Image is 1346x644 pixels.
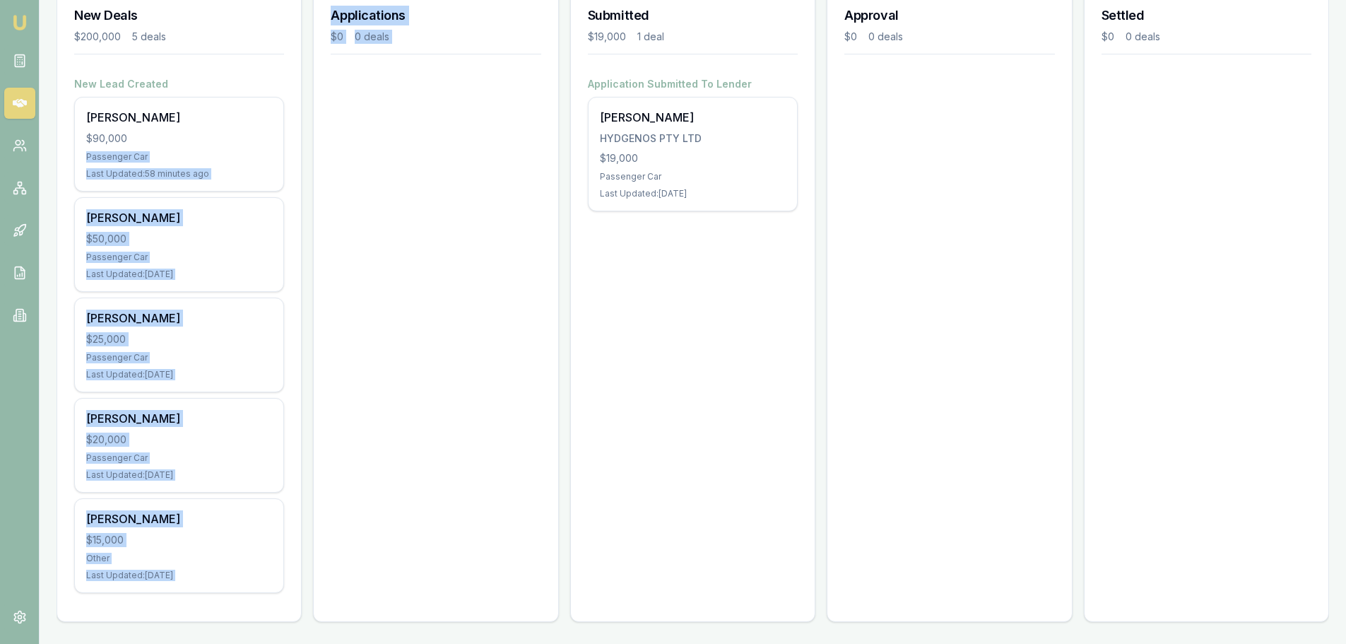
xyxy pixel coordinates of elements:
[86,131,272,146] div: $90,000
[86,252,272,263] div: Passenger Car
[588,77,798,91] h4: Application Submitted To Lender
[86,469,272,481] div: Last Updated: [DATE]
[86,452,272,464] div: Passenger Car
[86,533,272,547] div: $15,000
[86,232,272,246] div: $50,000
[86,410,272,427] div: [PERSON_NAME]
[600,109,786,126] div: [PERSON_NAME]
[86,151,272,163] div: Passenger Car
[74,77,284,91] h4: New Lead Created
[331,30,343,44] div: $0
[844,30,857,44] div: $0
[86,168,272,180] div: Last Updated: 58 minutes ago
[844,6,1054,25] h3: Approval
[11,14,28,31] img: emu-icon-u.png
[1102,6,1311,25] h3: Settled
[86,209,272,226] div: [PERSON_NAME]
[588,6,798,25] h3: Submitted
[1126,30,1160,44] div: 0 deals
[86,570,272,581] div: Last Updated: [DATE]
[600,171,786,182] div: Passenger Car
[588,30,626,44] div: $19,000
[600,151,786,165] div: $19,000
[600,131,786,146] div: HYDGENOS PTY LTD
[1102,30,1114,44] div: $0
[74,30,121,44] div: $200,000
[86,332,272,346] div: $25,000
[132,30,166,44] div: 5 deals
[86,369,272,380] div: Last Updated: [DATE]
[86,269,272,280] div: Last Updated: [DATE]
[868,30,903,44] div: 0 deals
[86,310,272,327] div: [PERSON_NAME]
[86,553,272,564] div: Other
[331,6,541,25] h3: Applications
[600,188,786,199] div: Last Updated: [DATE]
[86,109,272,126] div: [PERSON_NAME]
[86,510,272,527] div: [PERSON_NAME]
[86,433,272,447] div: $20,000
[637,30,664,44] div: 1 deal
[355,30,389,44] div: 0 deals
[74,6,284,25] h3: New Deals
[86,352,272,363] div: Passenger Car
